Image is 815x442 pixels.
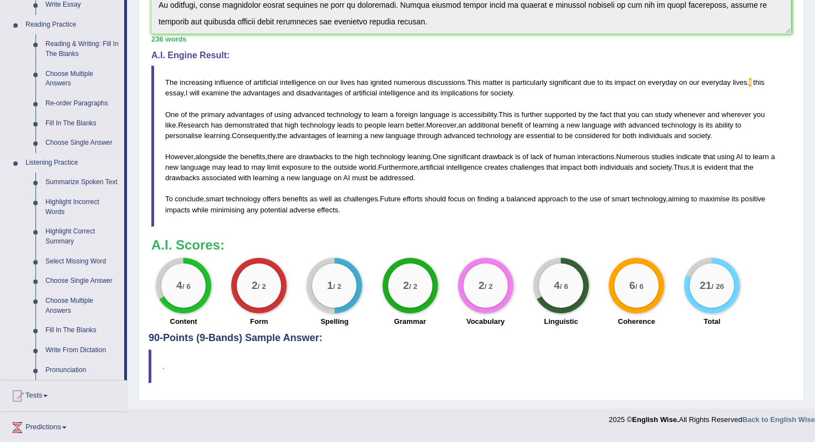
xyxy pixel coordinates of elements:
span: learning [533,121,558,129]
span: everyday [648,78,677,87]
span: the [343,153,353,161]
a: Choose Single Answer [40,133,124,153]
span: outside [334,163,357,171]
span: both [623,131,636,140]
span: with [613,121,626,129]
span: as [334,195,342,203]
span: on [334,174,342,182]
span: people [364,121,386,129]
h4: A.I. Engine Result: [151,50,791,60]
a: Predictions [1,412,127,440]
span: advantages [289,131,327,140]
span: personalise [165,131,202,140]
label: Coherence [618,316,655,327]
span: high [284,121,298,129]
span: like [165,121,176,129]
span: to [364,110,370,119]
small: / 6 [635,282,644,291]
span: its [706,121,713,129]
a: Write From Dictation [40,341,124,360]
span: Moreover [426,121,456,129]
span: associated [202,174,236,182]
a: Fill In The Blanks [40,114,124,134]
span: to [735,121,741,129]
span: wherever [721,110,751,119]
span: to [597,78,603,87]
span: new [370,131,384,140]
span: to [243,163,249,171]
span: exposure [282,163,311,171]
span: of [329,131,335,140]
span: artificial [253,78,278,87]
span: has [211,121,222,129]
span: smart [206,195,224,203]
span: indicate [676,153,701,161]
span: lives [733,78,747,87]
span: through [417,131,442,140]
span: is [515,153,520,161]
span: Furthermore [378,163,418,171]
span: of [181,110,187,119]
span: Research [178,121,209,129]
span: are [514,131,524,140]
span: our [328,78,339,87]
label: Grammar [394,316,426,327]
span: technology [327,110,361,119]
span: world [359,163,376,171]
span: technology [661,121,696,129]
span: efforts [403,195,422,203]
span: to [314,163,320,171]
span: technology [631,195,666,203]
span: significant [448,153,480,161]
span: leaning [407,153,431,161]
a: Fill In The Blanks [40,321,124,341]
span: human [553,153,575,161]
label: Vocabulary [466,316,505,327]
a: Choose Single Answer [40,271,124,291]
span: an [459,121,466,129]
span: AI [736,153,743,161]
span: while [192,206,208,214]
span: is [697,163,702,171]
span: focus [448,195,465,203]
span: and [635,163,648,171]
span: influence [215,78,243,87]
span: to [745,153,751,161]
span: the [231,89,241,97]
a: Pronunciation [40,360,124,380]
span: offers [263,195,281,203]
span: Consequently [232,131,276,140]
span: to [557,131,563,140]
a: Select Missing Word [40,252,124,272]
span: this [753,78,765,87]
span: the [743,163,753,171]
span: considered [575,131,610,140]
div: 236 words [151,34,791,44]
span: that [730,163,742,171]
span: further [522,110,543,119]
span: creates [484,163,508,171]
big: 1 [328,280,334,292]
span: addressed [380,174,414,182]
blockquote: . . , . . . . , . , . , , . . . , . , . , . , . [151,65,791,226]
span: drawbacks [298,153,333,161]
a: Back to English Wise [742,415,815,424]
span: that [703,153,715,161]
span: drawback [482,153,513,161]
span: maximise [699,195,730,203]
span: may [212,163,226,171]
span: its [431,89,439,97]
span: a [561,121,564,129]
span: artificial [420,163,444,171]
span: alongside [195,153,226,161]
label: Spelling [320,316,349,327]
span: language [302,174,332,182]
span: the [322,163,332,171]
span: should [425,195,446,203]
span: lives [340,78,355,87]
span: One [432,153,446,161]
span: aiming [668,195,689,203]
span: foreign [396,110,418,119]
span: of [246,78,252,87]
span: supported [544,110,577,119]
